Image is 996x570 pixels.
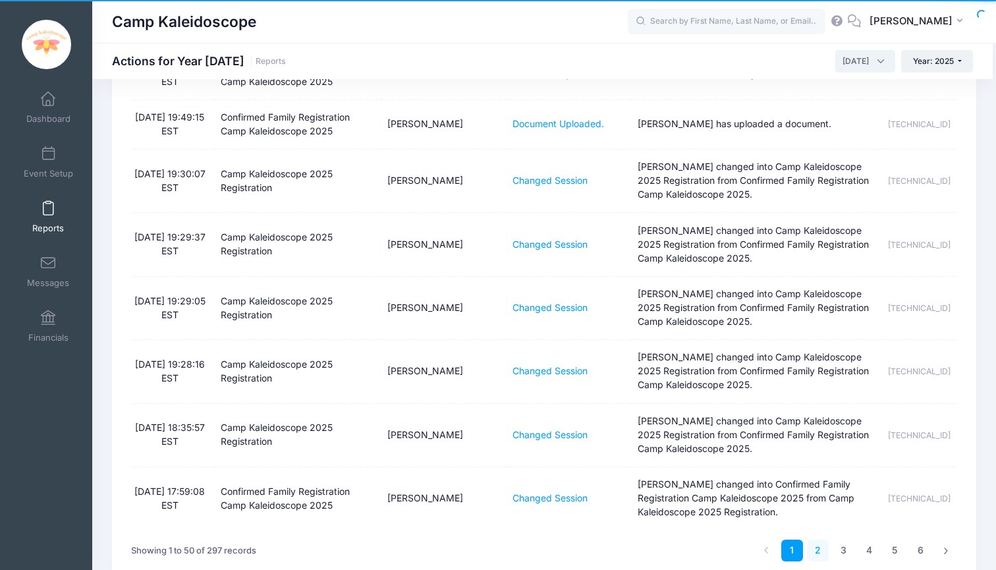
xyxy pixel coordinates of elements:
td: [PERSON_NAME] changed into Camp Kaleidoscope 2025 Registration from Confirmed Family Registration... [631,213,881,276]
div: Showing 1 to 50 of 297 records [131,536,256,566]
a: Changed Session [512,175,588,186]
span: [TECHNICAL_ID] [888,303,951,313]
span: [TECHNICAL_ID] [888,119,951,129]
td: [DATE] 19:30:07 EST [131,150,214,213]
span: [TECHNICAL_ID] [888,366,951,376]
a: Changed Session [512,302,588,313]
span: Dashboard [26,113,70,125]
a: 2 [807,540,829,561]
button: [PERSON_NAME] [861,7,976,37]
h1: Actions for Year [DATE] [112,54,286,68]
td: [PERSON_NAME] [381,467,507,530]
span: Event Setup [24,168,73,179]
a: Event Setup [17,139,80,185]
span: [TECHNICAL_ID] [888,430,951,440]
a: Changed Session [512,492,588,503]
td: Confirmed Family Registration Camp Kaleidoscope 2025 [215,100,381,150]
span: Financials [28,332,69,343]
a: Changed Session [512,365,588,376]
td: Confirmed Family Registration Camp Kaleidoscope 2025 [215,467,381,530]
td: [PERSON_NAME] changed into Confirmed Family Registration Camp Kaleidoscope 2025 from Camp Kaleido... [631,467,881,530]
span: Messages [27,277,69,289]
a: Document Uploaded. [512,118,604,129]
td: [PERSON_NAME] [381,277,507,340]
a: Changed Session [512,429,588,440]
td: [DATE] 19:28:16 EST [131,340,214,403]
a: Financials [17,303,80,349]
td: [PERSON_NAME] has uploaded a document. [631,100,881,150]
td: [PERSON_NAME] [381,150,507,213]
td: [PERSON_NAME] [381,404,507,467]
td: Camp Kaleidoscope 2025 Registration [215,277,381,340]
td: [PERSON_NAME] [381,213,507,276]
a: 5 [884,540,906,561]
span: [PERSON_NAME] [870,14,953,28]
a: 6 [910,540,931,561]
span: Reports [32,223,64,234]
td: Camp Kaleidoscope 2025 Registration [215,213,381,276]
h1: Camp Kaleidoscope [112,7,256,37]
td: [DATE] 17:59:08 EST [131,467,214,530]
a: Reports [256,57,286,67]
span: [TECHNICAL_ID] [888,176,951,186]
input: Search by First Name, Last Name, or Email... [628,9,825,35]
td: [PERSON_NAME] changed into Camp Kaleidoscope 2025 Registration from Confirmed Family Registration... [631,404,881,467]
td: [DATE] 19:49:15 EST [131,100,214,150]
td: [PERSON_NAME] [381,340,507,403]
td: [PERSON_NAME] [381,100,507,150]
a: 4 [858,540,880,561]
span: Year: 2025 [913,56,954,66]
span: [TECHNICAL_ID] [888,494,951,503]
span: May 2025 [835,50,895,72]
button: Year: 2025 [901,50,973,72]
td: [PERSON_NAME] changed into Camp Kaleidoscope 2025 Registration from Confirmed Family Registration... [631,340,881,403]
td: [DATE] 18:35:57 EST [131,404,214,467]
a: 3 [833,540,854,561]
td: [PERSON_NAME] changed into Camp Kaleidoscope 2025 Registration from Confirmed Family Registration... [631,277,881,340]
td: Camp Kaleidoscope 2025 Registration [215,404,381,467]
a: 1 [781,540,803,561]
td: [DATE] 19:29:37 EST [131,213,214,276]
a: Messages [17,248,80,295]
a: Reports [17,194,80,240]
a: Changed Session [512,239,588,250]
td: [PERSON_NAME] changed into Camp Kaleidoscope 2025 Registration from Confirmed Family Registration... [631,150,881,213]
img: Camp Kaleidoscope [22,20,71,69]
td: Camp Kaleidoscope 2025 Registration [215,150,381,213]
td: [DATE] 19:29:05 EST [131,277,214,340]
td: Camp Kaleidoscope 2025 Registration [215,340,381,403]
span: May 2025 [843,55,869,67]
span: [TECHNICAL_ID] [888,240,951,250]
a: Dashboard [17,84,80,130]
